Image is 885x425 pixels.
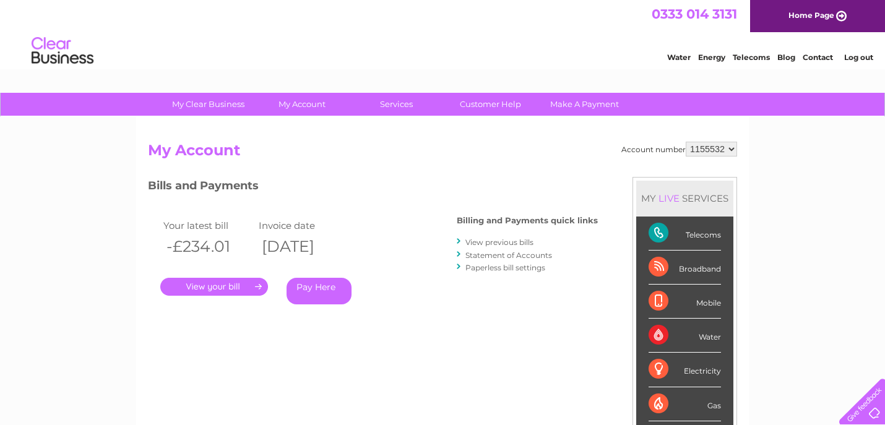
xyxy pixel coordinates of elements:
td: Invoice date [256,217,351,234]
div: Electricity [649,353,721,387]
td: Your latest bill [160,217,256,234]
div: Clear Business is a trading name of Verastar Limited (registered in [GEOGRAPHIC_DATA] No. 3667643... [151,7,736,60]
div: LIVE [656,192,682,204]
div: Telecoms [649,217,721,251]
a: Paperless bill settings [465,263,545,272]
img: logo.png [31,32,94,70]
a: Make A Payment [533,93,636,116]
a: Water [667,53,691,62]
a: Energy [698,53,725,62]
a: Statement of Accounts [465,251,552,260]
a: Customer Help [439,93,542,116]
a: Pay Here [287,278,352,304]
a: My Account [251,93,353,116]
div: Water [649,319,721,353]
a: My Clear Business [157,93,259,116]
th: [DATE] [256,234,351,259]
a: Telecoms [733,53,770,62]
a: Contact [803,53,833,62]
h3: Bills and Payments [148,177,598,199]
a: Log out [844,53,873,62]
a: . [160,278,268,296]
div: MY SERVICES [636,181,733,216]
h4: Billing and Payments quick links [457,216,598,225]
h2: My Account [148,142,737,165]
a: 0333 014 3131 [652,6,737,22]
th: -£234.01 [160,234,256,259]
div: Gas [649,387,721,421]
div: Mobile [649,285,721,319]
a: View previous bills [465,238,533,247]
div: Broadband [649,251,721,285]
a: Blog [777,53,795,62]
a: Services [345,93,447,116]
div: Account number [621,142,737,157]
